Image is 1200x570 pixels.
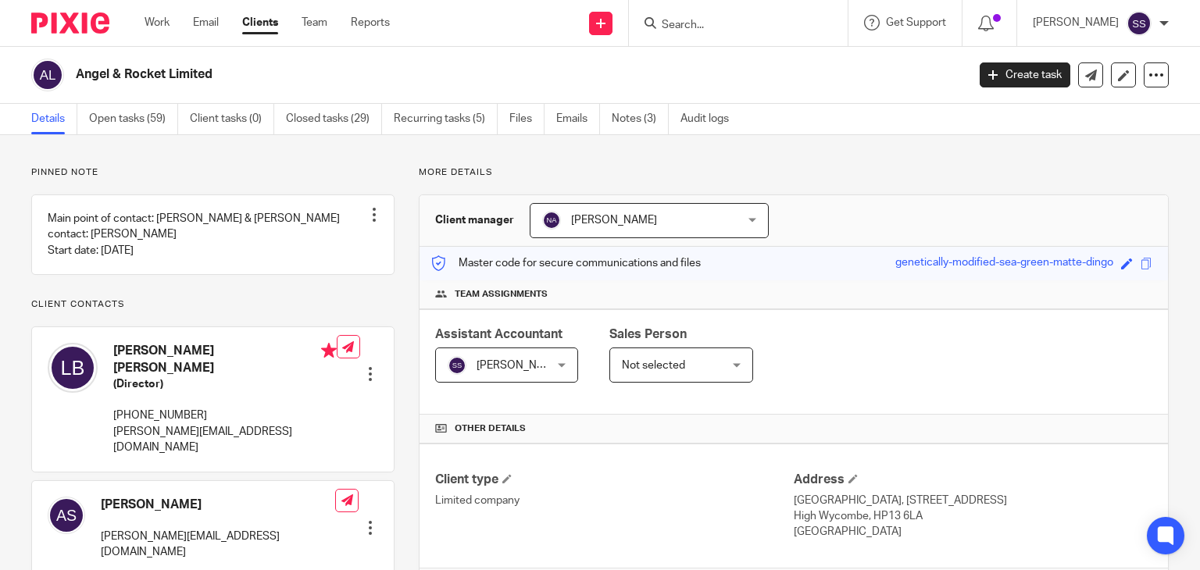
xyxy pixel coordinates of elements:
a: Notes (3) [612,104,669,134]
h5: (Director) [113,376,337,392]
span: Get Support [886,17,946,28]
img: svg%3E [1127,11,1152,36]
h4: Client type [435,472,794,488]
a: Work [145,15,170,30]
span: Other details [455,422,526,435]
img: svg%3E [31,59,64,91]
a: Details [31,104,77,134]
img: svg%3E [48,497,85,534]
h4: [PERSON_NAME] [101,497,335,513]
h2: Angel & Rocket Limited [76,66,780,83]
span: Assistant Accountant [435,328,562,340]
a: Open tasks (59) [89,104,178,134]
span: [PERSON_NAME] [571,215,657,226]
img: Pixie [31,12,109,34]
input: Search [660,19,801,33]
p: [PERSON_NAME][EMAIL_ADDRESS][DOMAIN_NAME] [101,529,335,561]
p: High Wycombe, HP13 6LA [794,508,1152,524]
p: More details [419,166,1169,179]
p: Master code for secure communications and files [431,255,701,271]
a: Email [193,15,219,30]
a: Files [509,104,545,134]
img: svg%3E [542,211,561,230]
p: [PERSON_NAME] [1033,15,1119,30]
p: Client contacts [31,298,395,311]
p: [GEOGRAPHIC_DATA] [794,524,1152,540]
a: Closed tasks (29) [286,104,382,134]
a: Client tasks (0) [190,104,274,134]
a: Reports [351,15,390,30]
a: Emails [556,104,600,134]
h4: [PERSON_NAME] [PERSON_NAME] [113,343,337,376]
p: [GEOGRAPHIC_DATA], [STREET_ADDRESS] [794,493,1152,508]
img: svg%3E [48,343,98,393]
p: [PHONE_NUMBER] [113,408,337,423]
span: Sales Person [609,328,687,340]
a: Clients [242,15,278,30]
a: Recurring tasks (5) [394,104,498,134]
div: genetically-modified-sea-green-matte-dingo [895,255,1113,273]
p: Limited company [435,493,794,508]
a: Team [302,15,327,30]
h4: Address [794,472,1152,488]
a: Create task [980,62,1070,87]
a: Audit logs [680,104,741,134]
span: Not selected [622,360,685,371]
span: [PERSON_NAME] [477,360,562,371]
i: Primary [321,343,337,358]
p: [PERSON_NAME][EMAIL_ADDRESS][DOMAIN_NAME] [113,424,337,456]
img: svg%3E [448,356,466,375]
h3: Client manager [435,212,514,228]
span: Team assignments [455,288,548,301]
p: Pinned note [31,166,395,179]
